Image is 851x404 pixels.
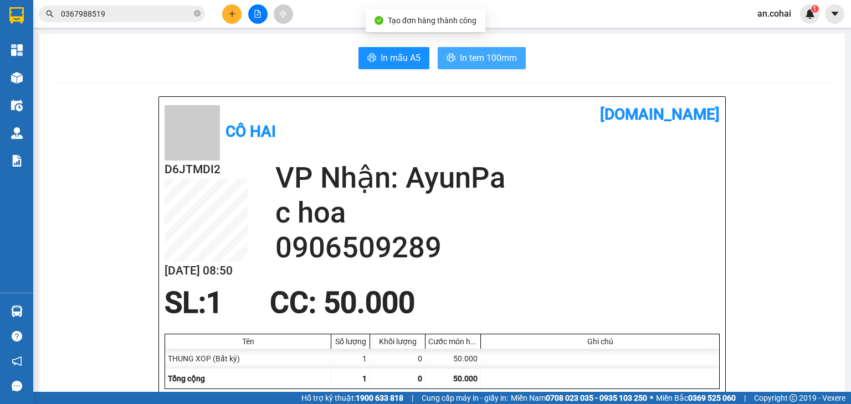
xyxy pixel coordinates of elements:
[11,100,23,111] img: warehouse-icon
[11,305,23,317] img: warehouse-icon
[165,262,248,280] h2: [DATE] 08:50
[334,337,367,346] div: Số lượng
[225,122,276,141] b: Cô Hai
[813,5,817,13] span: 1
[263,286,422,319] div: CC : 50.000
[165,349,331,369] div: THUNG XOP (Bất kỳ)
[194,9,201,19] span: close-circle
[373,337,422,346] div: Khối lượng
[99,30,140,38] span: [DATE] 08:18
[511,392,647,404] span: Miền Nam
[453,374,478,383] span: 50.000
[275,160,720,195] h2: VP Nhận: AyunPa
[165,286,206,320] span: SL:
[438,47,526,69] button: printerIn tem 100mm
[418,374,422,383] span: 0
[274,4,293,24] button: aim
[279,10,287,18] span: aim
[168,337,328,346] div: Tên
[46,10,54,18] span: search
[275,230,720,265] h2: 0906509289
[825,4,844,24] button: caret-down
[222,4,242,24] button: plus
[99,76,132,96] span: CUC
[254,10,262,18] span: file-add
[5,34,60,51] h2: KY375P4L
[12,356,22,366] span: notification
[650,396,653,400] span: ⚪️
[412,392,413,404] span: |
[358,47,429,69] button: printerIn mẫu A5
[447,53,455,64] span: printer
[9,7,24,24] img: logo-vxr
[275,195,720,230] h2: c hoa
[11,44,23,56] img: dashboard-icon
[194,10,201,17] span: close-circle
[12,331,22,341] span: question-circle
[749,7,800,20] span: an.cohai
[331,349,370,369] div: 1
[12,381,22,391] span: message
[381,51,421,65] span: In mẫu A5
[656,392,736,404] span: Miền Bắc
[484,337,716,346] div: Ghi chú
[428,337,478,346] div: Cước món hàng
[11,155,23,167] img: solution-icon
[28,8,74,24] b: Cô Hai
[600,105,720,123] b: [DOMAIN_NAME]
[165,160,248,179] h2: D6JTMDI2
[744,392,746,404] span: |
[370,349,425,369] div: 0
[367,53,376,64] span: printer
[206,286,223,320] span: 1
[248,4,268,24] button: file-add
[228,10,236,18] span: plus
[11,127,23,139] img: warehouse-icon
[99,60,217,74] span: [PERSON_NAME] HCM
[790,394,797,402] span: copyright
[546,393,647,402] strong: 0708 023 035 - 0935 103 250
[356,393,403,402] strong: 1900 633 818
[301,392,403,404] span: Hỗ trợ kỹ thuật:
[425,349,481,369] div: 50.000
[811,5,819,13] sup: 1
[99,42,120,55] span: Gửi:
[830,9,840,19] span: caret-down
[11,72,23,84] img: warehouse-icon
[422,392,508,404] span: Cung cấp máy in - giấy in:
[388,16,476,25] span: Tạo đơn hàng thành công
[460,51,517,65] span: In tem 100mm
[61,8,192,20] input: Tìm tên, số ĐT hoặc mã đơn
[375,16,383,25] span: check-circle
[688,393,736,402] strong: 0369 525 060
[362,374,367,383] span: 1
[805,9,815,19] img: icon-new-feature
[168,374,205,383] span: Tổng cộng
